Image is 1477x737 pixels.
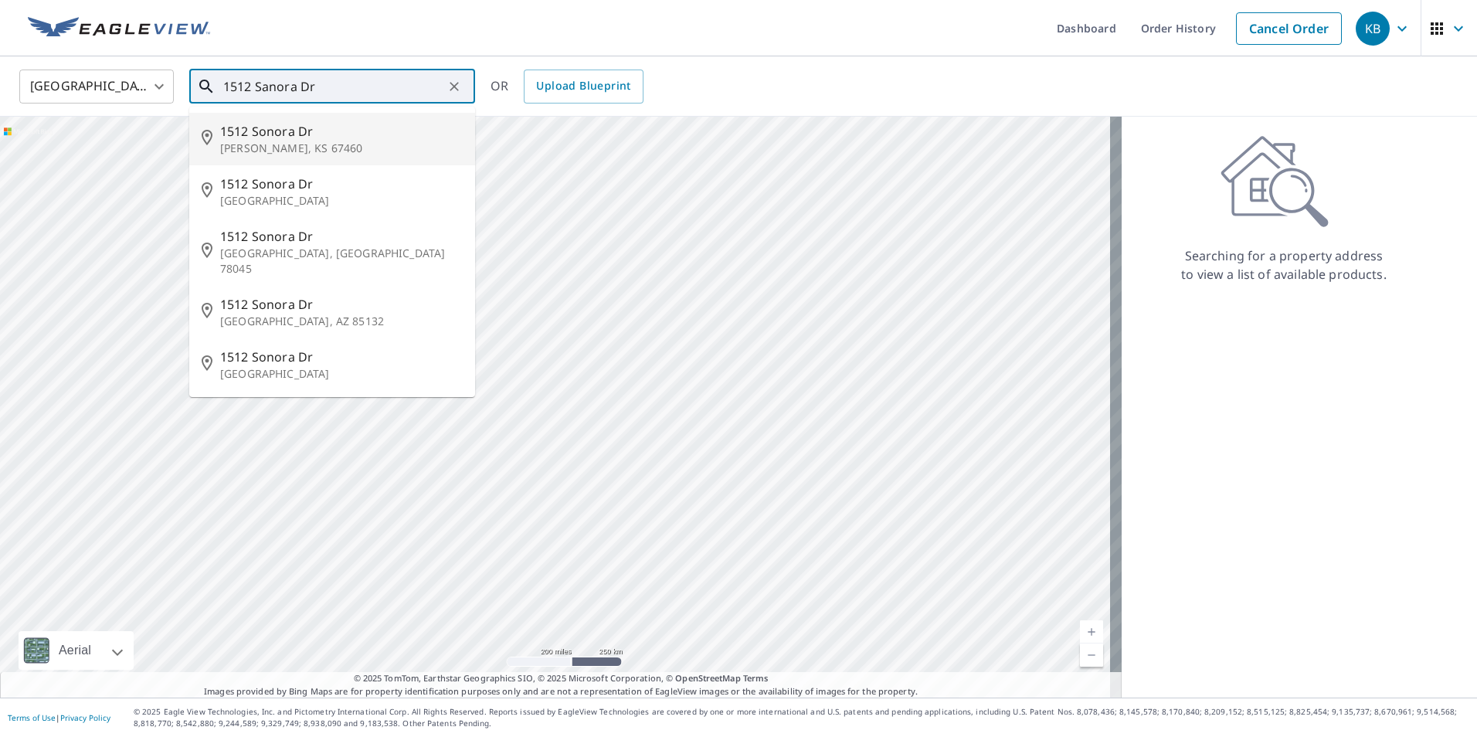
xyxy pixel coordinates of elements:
div: KB [1356,12,1390,46]
a: Terms [743,672,769,684]
span: 1512 Sonora Dr [220,295,463,314]
p: [GEOGRAPHIC_DATA], [GEOGRAPHIC_DATA] 78045 [220,246,463,277]
span: Upload Blueprint [536,76,630,96]
div: Aerial [19,631,134,670]
div: OR [491,70,643,104]
p: | [8,713,110,722]
a: Privacy Policy [60,712,110,723]
span: 1512 Sonora Dr [220,348,463,366]
p: [GEOGRAPHIC_DATA] [220,193,463,209]
span: 1512 Sonora Dr [220,175,463,193]
div: Aerial [54,631,96,670]
a: Current Level 5, Zoom In [1080,620,1103,644]
span: 1512 Sonora Dr [220,122,463,141]
p: [GEOGRAPHIC_DATA] [220,366,463,382]
img: EV Logo [28,17,210,40]
div: [GEOGRAPHIC_DATA] [19,65,174,108]
span: 1512 Sonora Dr [220,227,463,246]
a: OpenStreetMap [675,672,740,684]
p: Searching for a property address to view a list of available products. [1180,246,1387,284]
input: Search by address or latitude-longitude [223,65,443,108]
a: Terms of Use [8,712,56,723]
span: © 2025 TomTom, Earthstar Geographics SIO, © 2025 Microsoft Corporation, © [354,672,769,685]
p: [GEOGRAPHIC_DATA], AZ 85132 [220,314,463,329]
a: Current Level 5, Zoom Out [1080,644,1103,667]
p: [PERSON_NAME], KS 67460 [220,141,463,156]
a: Cancel Order [1236,12,1342,45]
p: © 2025 Eagle View Technologies, Inc. and Pictometry International Corp. All Rights Reserved. Repo... [134,706,1469,729]
button: Clear [443,76,465,97]
a: Upload Blueprint [524,70,643,104]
